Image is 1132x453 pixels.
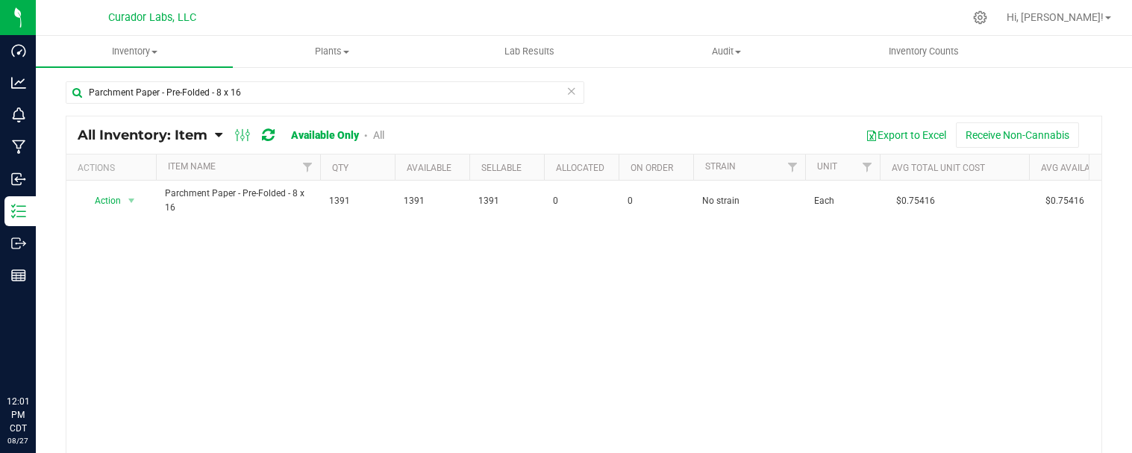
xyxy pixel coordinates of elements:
[332,163,348,173] a: Qty
[404,194,460,208] span: 1391
[478,194,535,208] span: 1391
[78,127,215,143] a: All Inventory: Item
[971,10,989,25] div: Manage settings
[78,163,150,173] div: Actions
[11,268,26,283] inline-svg: Reports
[233,36,430,67] a: Plants
[817,161,837,172] a: Unit
[11,75,26,90] inline-svg: Analytics
[291,129,359,141] a: Available Only
[869,45,979,58] span: Inventory Counts
[7,435,29,446] p: 08/27
[889,190,942,212] span: $0.75416
[628,194,684,208] span: 0
[36,36,233,67] a: Inventory
[631,163,673,173] a: On Order
[165,187,311,215] span: Parchment Paper - Pre-Folded - 8 x 16
[814,194,871,208] span: Each
[168,161,216,172] a: Item Name
[329,194,386,208] span: 1391
[855,154,880,180] a: Filter
[556,163,604,173] a: Allocated
[781,154,805,180] a: Filter
[11,107,26,122] inline-svg: Monitoring
[11,172,26,187] inline-svg: Inbound
[7,395,29,435] p: 12:01 PM CDT
[484,45,575,58] span: Lab Results
[81,190,122,211] span: Action
[108,11,196,24] span: Curador Labs, LLC
[892,163,985,173] a: Avg Total Unit Cost
[78,127,207,143] span: All Inventory: Item
[407,163,451,173] a: Available
[11,43,26,58] inline-svg: Dashboard
[956,122,1079,148] button: Receive Non-Cannabis
[295,154,320,180] a: Filter
[431,36,628,67] a: Lab Results
[553,194,610,208] span: 0
[15,334,60,378] iframe: Resource center
[36,45,233,58] span: Inventory
[702,194,796,208] span: No strain
[856,122,956,148] button: Export to Excel
[1038,190,1092,212] span: $0.75416
[373,129,384,141] a: All
[628,36,825,67] a: Audit
[11,236,26,251] inline-svg: Outbound
[628,45,824,58] span: Audit
[11,204,26,219] inline-svg: Inventory
[705,161,736,172] a: Strain
[481,163,522,173] a: Sellable
[825,36,1022,67] a: Inventory Counts
[234,45,429,58] span: Plants
[11,140,26,154] inline-svg: Manufacturing
[1007,11,1104,23] span: Hi, [PERSON_NAME]!
[566,81,577,101] span: Clear
[66,81,584,104] input: Search Item Name, Retail Display Name, SKU, Part Number...
[122,190,141,211] span: select
[44,331,62,349] iframe: Resource center unread badge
